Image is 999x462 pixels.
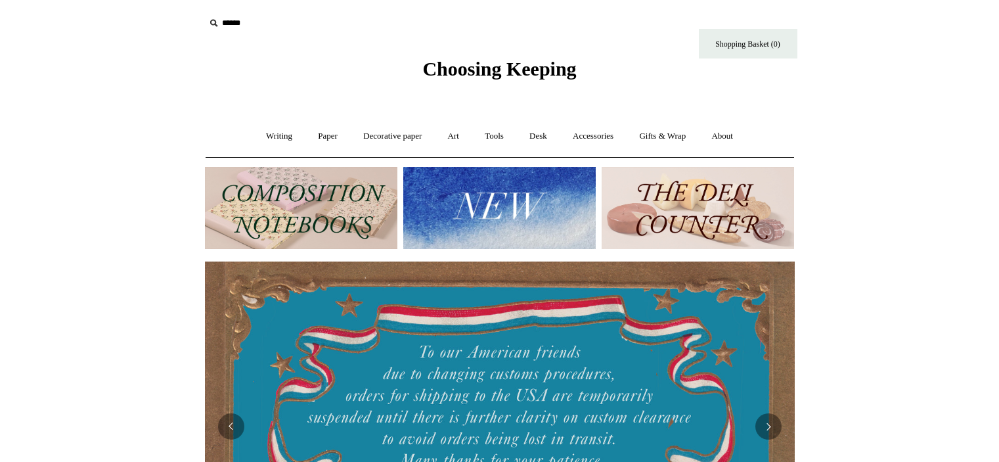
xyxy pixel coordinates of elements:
button: Previous [218,413,244,440]
a: Art [436,119,471,154]
img: The Deli Counter [602,167,794,249]
a: Desk [518,119,559,154]
img: 202302 Composition ledgers.jpg__PID:69722ee6-fa44-49dd-a067-31375e5d54ec [205,167,397,249]
span: Choosing Keeping [422,58,576,80]
a: About [699,119,745,154]
a: Paper [306,119,349,154]
a: Writing [254,119,304,154]
a: Decorative paper [351,119,433,154]
a: Accessories [561,119,625,154]
img: New.jpg__PID:f73bdf93-380a-4a35-bcfe-7823039498e1 [403,167,596,249]
a: Tools [473,119,516,154]
a: Gifts & Wrap [627,119,698,154]
a: Shopping Basket (0) [699,29,797,58]
a: Choosing Keeping [422,68,576,78]
button: Next [755,413,782,440]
